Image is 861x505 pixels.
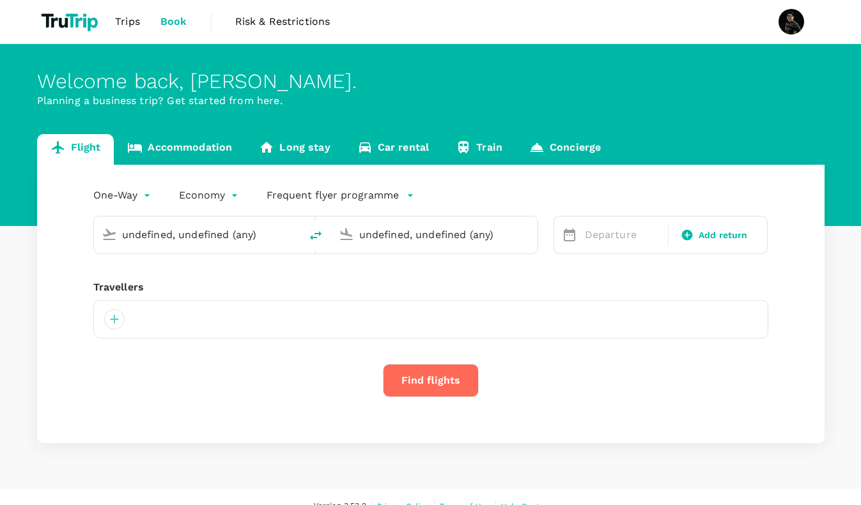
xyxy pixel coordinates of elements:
button: delete [300,220,331,251]
p: Planning a business trip? Get started from here. [37,93,825,109]
div: Economy [179,185,241,206]
span: Book [160,14,187,29]
div: Travellers [93,280,768,295]
a: Long stay [245,134,343,165]
span: Add return [699,229,748,242]
div: Welcome back , [PERSON_NAME] . [37,70,825,93]
img: TruTrip logo [37,8,105,36]
a: Train [442,134,516,165]
a: Car rental [344,134,443,165]
button: Frequent flyer programme [267,188,414,203]
input: Depart from [122,225,274,245]
p: Departure [585,227,660,243]
p: Frequent flyer programme [267,188,399,203]
button: Open [291,233,294,236]
button: Open [529,233,531,236]
a: Concierge [516,134,614,165]
a: Accommodation [114,134,245,165]
input: Going to [359,225,511,245]
span: Trips [115,14,140,29]
div: One-Way [93,185,153,206]
button: Find flights [383,364,479,397]
img: Eri Marina Yo [779,9,804,34]
a: Flight [37,134,114,165]
span: Risk & Restrictions [235,14,330,29]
